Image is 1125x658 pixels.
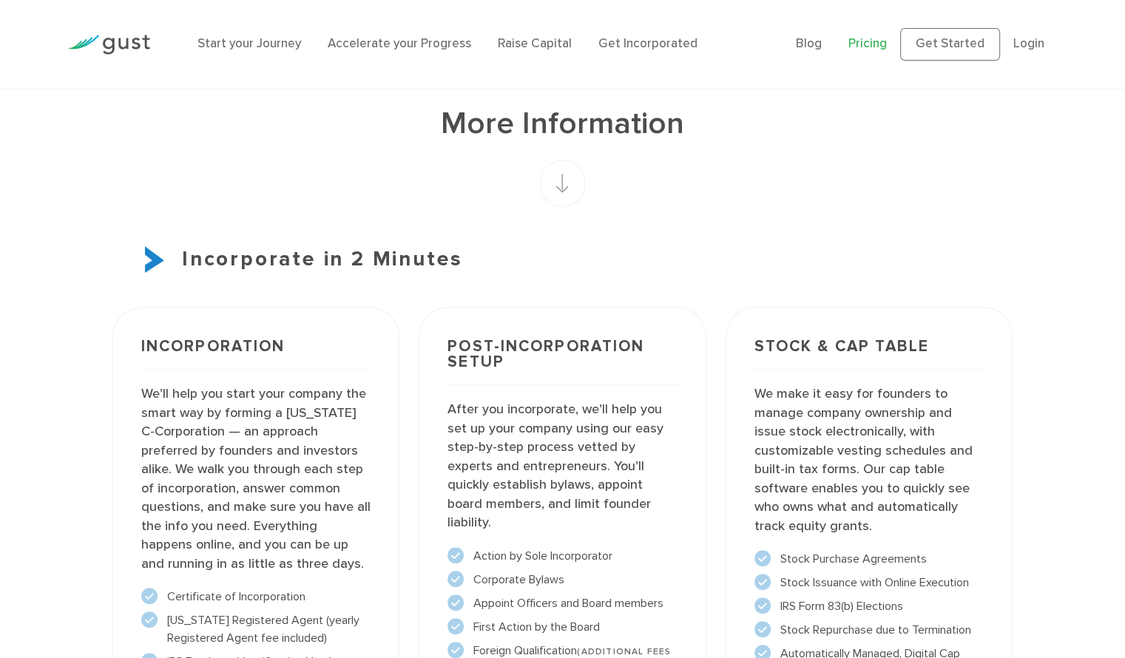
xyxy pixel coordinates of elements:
a: Get Incorporated [598,36,697,51]
p: After you incorporate, we’ll help you set up your company using our easy step-by-step process vet... [447,400,677,532]
a: Raise Capital [498,36,572,51]
li: Stock Repurchase due to Termination [754,621,984,639]
li: Stock Purchase Agreements [754,550,984,568]
h3: Incorporation [141,339,371,370]
a: Blog [796,36,822,51]
h1: More Information [112,104,1013,145]
li: Certificate of Incorporation [141,588,371,606]
li: [US_STATE] Registered Agent (yearly Registered Agent fee included) [141,611,371,647]
li: Stock Issuance with Online Execution [754,574,984,591]
h3: Post-incorporation setup [447,339,677,385]
h3: Incorporate in 2 Minutes [112,244,1013,275]
li: Corporate Bylaws [447,571,677,589]
p: We make it easy for founders to manage company ownership and issue stock electronically, with cus... [754,384,984,535]
img: Gust Logo [67,35,150,55]
li: Action by Sole Incorporator [447,547,677,565]
a: Get Started [900,28,1000,61]
img: Start Icon X2 [145,246,164,274]
h3: Stock & Cap Table [754,339,984,370]
li: Appoint Officers and Board members [447,594,677,612]
a: Start your Journey [197,36,301,51]
a: Login [1013,36,1044,51]
a: Pricing [848,36,887,51]
a: Accelerate your Progress [328,36,471,51]
li: IRS Form 83(b) Elections [754,597,984,615]
p: We’ll help you start your company the smart way by forming a [US_STATE] C-Corporation — an approa... [141,384,371,573]
li: First Action by the Board [447,618,677,636]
